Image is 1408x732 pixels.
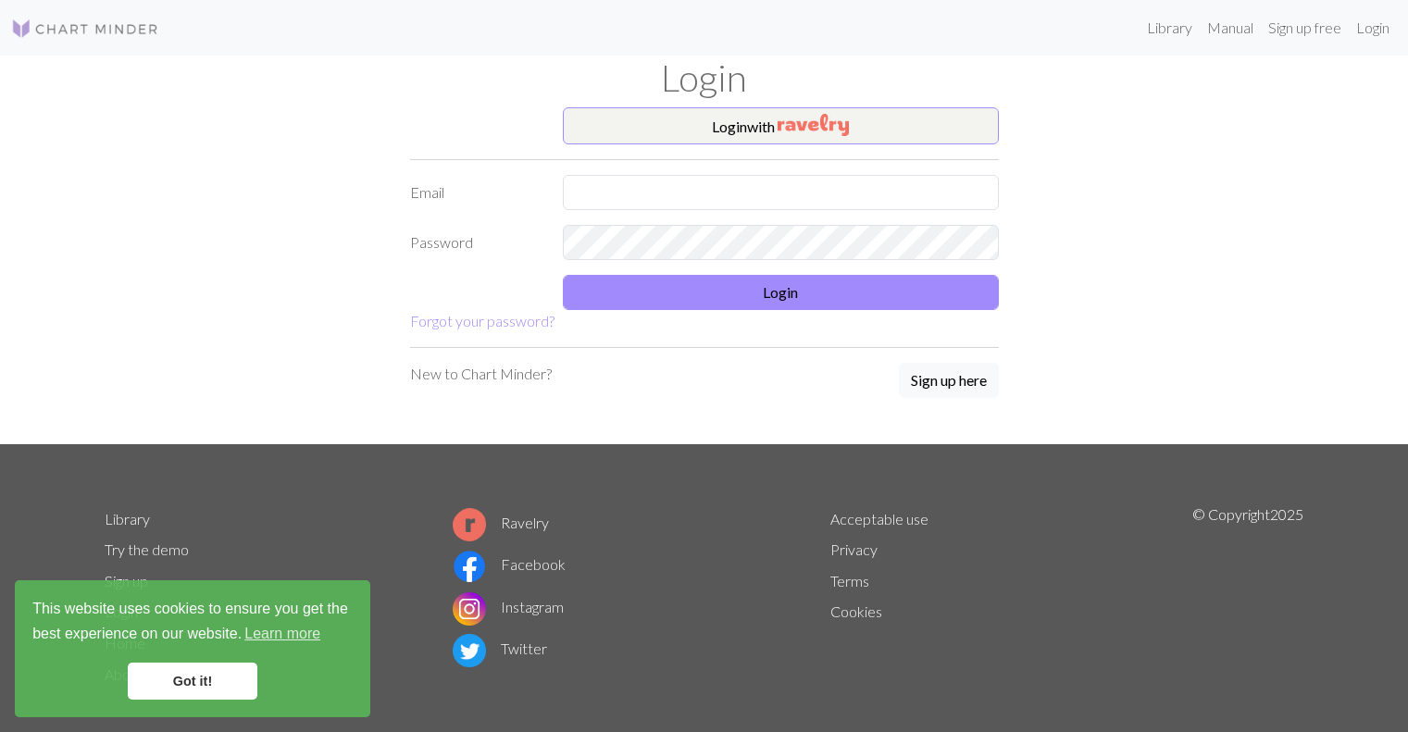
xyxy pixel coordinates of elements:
[830,572,869,589] a: Terms
[453,592,486,626] img: Instagram logo
[563,107,999,144] button: Loginwith
[453,555,566,573] a: Facebook
[830,510,928,527] a: Acceptable use
[128,663,257,700] a: dismiss cookie message
[453,514,549,531] a: Ravelry
[453,508,486,541] img: Ravelry logo
[105,510,150,527] a: Library
[32,598,353,648] span: This website uses cookies to ensure you get the best experience on our website.
[899,363,999,400] a: Sign up here
[830,602,882,620] a: Cookies
[1192,503,1303,690] p: © Copyright 2025
[242,620,323,648] a: learn more about cookies
[899,363,999,398] button: Sign up here
[105,540,189,558] a: Try the demo
[563,275,999,310] button: Login
[1140,9,1200,46] a: Library
[410,363,552,385] p: New to Chart Minder?
[11,18,159,40] img: Logo
[453,550,486,583] img: Facebook logo
[399,175,552,210] label: Email
[105,572,148,589] a: Sign up
[1349,9,1397,46] a: Login
[399,225,552,260] label: Password
[410,312,554,329] a: Forgot your password?
[15,580,370,717] div: cookieconsent
[453,639,547,657] a: Twitter
[93,56,1315,100] h1: Login
[830,540,878,558] a: Privacy
[778,114,849,136] img: Ravelry
[1200,9,1261,46] a: Manual
[453,634,486,667] img: Twitter logo
[1261,9,1349,46] a: Sign up free
[453,598,564,615] a: Instagram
